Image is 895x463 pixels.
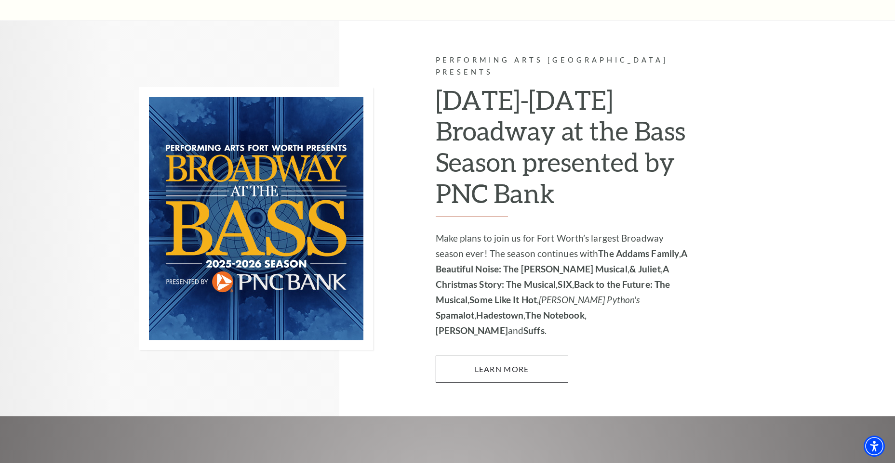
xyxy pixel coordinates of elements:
[436,231,694,338] p: Make plans to join us for Fort Worth’s largest Broadway season ever! The season continues with , ...
[436,248,688,274] strong: A Beautiful Noise: The [PERSON_NAME] Musical
[436,356,568,383] a: Learn More 2025-2026 Broadway at the Bass Season presented by PNC Bank
[539,294,640,305] em: [PERSON_NAME] Python's
[436,54,694,78] p: Performing Arts [GEOGRAPHIC_DATA] Presents
[525,309,584,321] strong: The Notebook
[436,279,670,305] strong: Back to the Future: The Musical
[436,309,475,321] strong: Spamalot
[436,263,669,290] strong: A Christmas Story: The Musical
[864,436,885,457] div: Accessibility Menu
[629,263,661,274] strong: & Juliet
[436,84,694,217] h2: [DATE]-[DATE] Broadway at the Bass Season presented by PNC Bank
[469,294,537,305] strong: Some Like It Hot
[598,248,679,259] strong: The Addams Family
[436,325,508,336] strong: [PERSON_NAME]
[139,87,373,350] img: Performing Arts Fort Worth Presents
[523,325,545,336] strong: Suffs
[558,279,572,290] strong: SIX
[476,309,523,321] strong: Hadestown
